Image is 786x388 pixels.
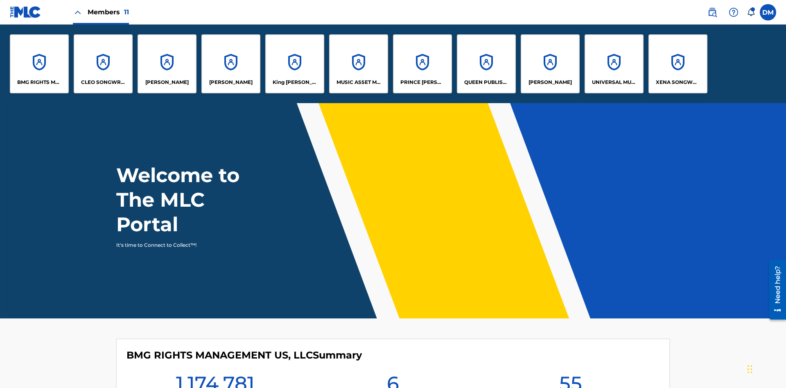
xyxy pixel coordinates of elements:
a: AccountsQUEEN PUBLISHA [457,34,516,93]
a: Accounts[PERSON_NAME] [201,34,260,93]
div: Notifications [747,8,755,16]
p: UNIVERSAL MUSIC PUB GROUP [592,79,637,86]
a: AccountsXENA SONGWRITER [648,34,707,93]
p: It's time to Connect to Collect™! [116,241,258,249]
img: search [707,7,717,17]
h4: BMG RIGHTS MANAGEMENT US, LLC [126,349,362,361]
a: Accounts[PERSON_NAME] [521,34,580,93]
p: BMG RIGHTS MANAGEMENT US, LLC [17,79,62,86]
a: AccountsPRINCE [PERSON_NAME] [393,34,452,93]
div: User Menu [760,4,776,20]
a: Public Search [704,4,720,20]
p: ELVIS COSTELLO [145,79,189,86]
p: PRINCE MCTESTERSON [400,79,445,86]
div: Help [725,4,742,20]
a: AccountsCLEO SONGWRITER [74,34,133,93]
iframe: Resource Center [763,257,786,324]
a: Accounts[PERSON_NAME] [138,34,196,93]
p: King McTesterson [273,79,317,86]
a: AccountsUNIVERSAL MUSIC PUB GROUP [585,34,644,93]
img: MLC Logo [10,6,41,18]
p: CLEO SONGWRITER [81,79,126,86]
a: AccountsMUSIC ASSET MANAGEMENT (MAM) [329,34,388,93]
div: Drag [748,357,752,381]
span: 11 [124,8,129,16]
p: QUEEN PUBLISHA [464,79,509,86]
p: XENA SONGWRITER [656,79,700,86]
p: EYAMA MCSINGER [209,79,253,86]
a: AccountsBMG RIGHTS MANAGEMENT US, LLC [10,34,69,93]
h1: Welcome to The MLC Portal [116,163,269,237]
p: MUSIC ASSET MANAGEMENT (MAM) [337,79,381,86]
p: RONALD MCTESTERSON [529,79,572,86]
img: Close [73,7,83,17]
iframe: Chat Widget [745,349,786,388]
span: Members [88,7,129,17]
a: AccountsKing [PERSON_NAME] [265,34,324,93]
img: help [729,7,739,17]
